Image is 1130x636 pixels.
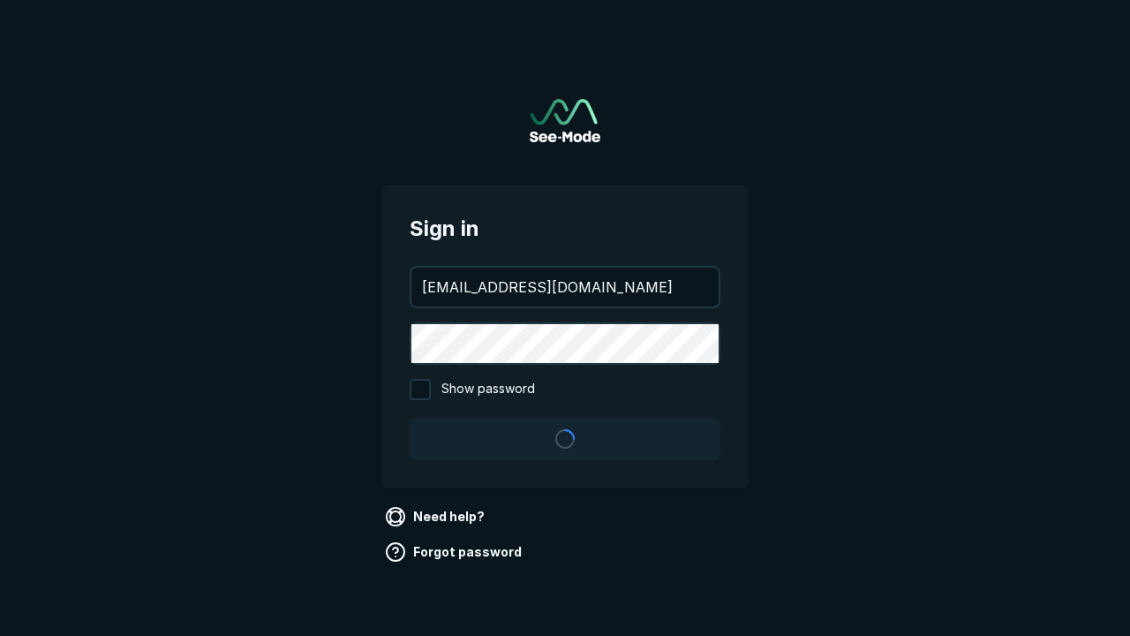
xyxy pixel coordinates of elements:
a: Go to sign in [530,99,600,142]
span: Show password [441,379,535,400]
a: Need help? [381,503,492,531]
a: Forgot password [381,538,529,566]
img: See-Mode Logo [530,99,600,142]
input: your@email.com [411,268,719,307]
span: Sign in [410,213,720,245]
